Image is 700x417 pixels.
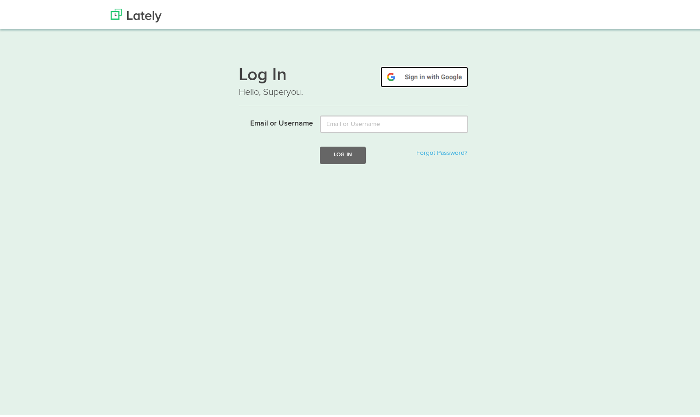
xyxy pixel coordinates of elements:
[232,114,313,127] label: Email or Username
[239,84,468,97] p: Hello, Superyou.
[239,65,468,84] h1: Log In
[381,65,468,86] img: google-signin.png
[320,114,468,131] input: Email or Username
[111,7,162,21] img: Lately
[416,148,467,154] a: Forgot Password?
[320,145,366,162] button: Log In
